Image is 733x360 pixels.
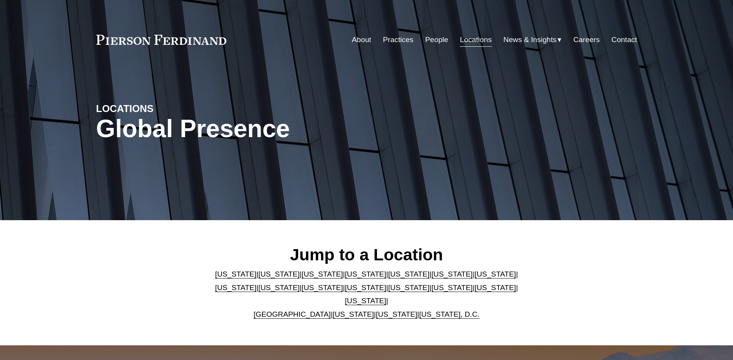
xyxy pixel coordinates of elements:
[259,270,300,278] a: [US_STATE]
[388,284,429,292] a: [US_STATE]
[215,270,257,278] a: [US_STATE]
[333,310,374,318] a: [US_STATE]
[345,270,386,278] a: [US_STATE]
[419,310,480,318] a: [US_STATE], D.C.
[573,32,600,47] a: Careers
[376,310,417,318] a: [US_STATE]
[259,284,300,292] a: [US_STATE]
[345,297,386,305] a: [US_STATE]
[215,284,257,292] a: [US_STATE]
[611,32,637,47] a: Contact
[431,270,473,278] a: [US_STATE]
[345,284,386,292] a: [US_STATE]
[302,270,343,278] a: [US_STATE]
[302,284,343,292] a: [US_STATE]
[425,32,448,47] a: People
[474,284,516,292] a: [US_STATE]
[253,310,331,318] a: [GEOGRAPHIC_DATA]
[209,268,524,321] p: | | | | | | | | | | | | | | | | | |
[388,270,429,278] a: [US_STATE]
[209,245,524,265] h2: Jump to a Location
[352,32,371,47] a: About
[503,33,557,47] span: News & Insights
[460,32,492,47] a: Locations
[96,102,231,115] h4: LOCATIONS
[431,284,473,292] a: [US_STATE]
[474,270,516,278] a: [US_STATE]
[383,32,413,47] a: Practices
[96,115,457,143] h1: Global Presence
[503,32,562,47] a: folder dropdown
